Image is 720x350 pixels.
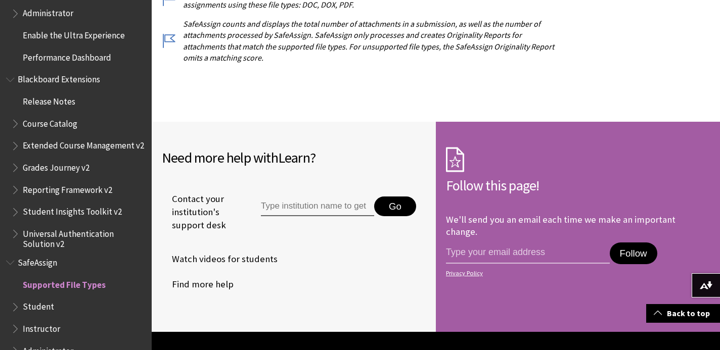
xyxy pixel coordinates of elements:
span: Administrator [23,5,73,19]
span: Reporting Framework v2 [23,181,112,195]
span: Performance Dashboard [23,49,111,63]
a: Watch videos for students [162,252,278,267]
a: Find more help [162,277,234,292]
span: Enable the Ultra Experience [23,27,125,40]
span: Instructor [23,320,60,334]
span: SafeAssign [18,254,57,268]
p: SafeAssign counts and displays the total number of attachments in a submission, as well as the nu... [162,18,560,64]
span: Supported File Types [23,276,106,290]
button: Go [374,196,416,217]
img: Subscription Icon [446,147,464,172]
input: Type institution name to get support [261,196,374,217]
h2: Need more help with ? [162,147,426,168]
span: Universal Authentication Solution v2 [23,225,145,249]
span: Contact your institution's support desk [162,192,238,232]
span: Blackboard Extensions [18,71,100,85]
button: Follow [610,242,657,265]
span: Learn [278,148,310,167]
p: We'll send you an email each time we make an important change. [446,214,676,237]
input: email address [446,242,610,264]
span: Grades Journey v2 [23,159,89,173]
span: Release Notes [23,93,75,107]
h2: Follow this page! [446,175,710,196]
span: Course Catalog [23,115,77,129]
span: Student [23,298,54,312]
span: Extended Course Management v2 [23,137,144,151]
nav: Book outline for Blackboard Extensions [6,71,146,249]
a: Back to top [646,304,720,323]
span: Student Insights Toolkit v2 [23,204,122,217]
a: Privacy Policy [446,270,707,277]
